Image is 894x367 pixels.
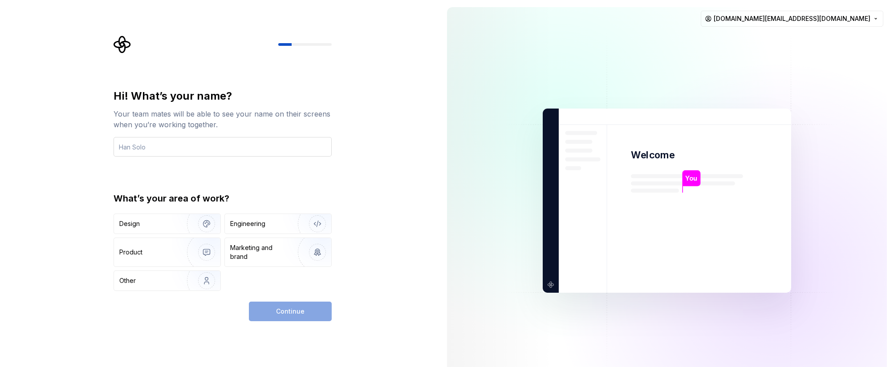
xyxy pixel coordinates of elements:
[230,243,290,261] div: Marketing and brand
[114,109,332,130] div: Your team mates will be able to see your name on their screens when you’re working together.
[114,89,332,103] div: Hi! What’s your name?
[114,192,332,205] div: What’s your area of work?
[230,219,265,228] div: Engineering
[119,248,142,257] div: Product
[114,36,131,53] svg: Supernova Logo
[631,149,675,161] p: Welcome
[701,11,883,27] button: [DOMAIN_NAME][EMAIL_ADDRESS][DOMAIN_NAME]
[119,219,140,228] div: Design
[114,137,332,157] input: Han Solo
[714,14,870,23] span: [DOMAIN_NAME][EMAIL_ADDRESS][DOMAIN_NAME]
[685,173,697,183] p: You
[119,276,136,285] div: Other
